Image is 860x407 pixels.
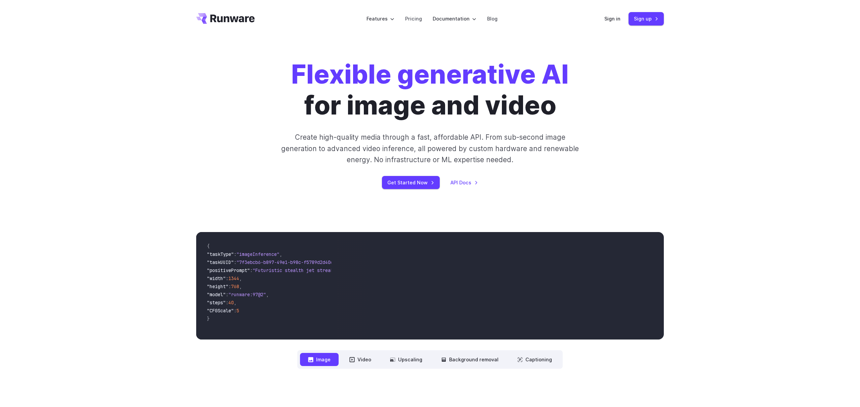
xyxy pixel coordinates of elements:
span: , [266,291,269,298]
span: 1344 [228,275,239,281]
a: Go to / [196,13,255,24]
p: Create high-quality media through a fast, affordable API. From sub-second image generation to adv... [281,132,580,165]
span: 40 [228,300,234,306]
span: : [228,283,231,289]
a: Sign in [604,15,620,22]
button: Background removal [433,353,507,366]
a: Pricing [405,15,422,22]
button: Image [300,353,339,366]
span: "runware:97@2" [228,291,266,298]
span: "Futuristic stealth jet streaking through a neon-lit cityscape with glowing purple exhaust" [253,267,497,273]
h1: for image and video [291,59,569,121]
span: "taskUUID" [207,259,234,265]
span: "width" [207,275,226,281]
span: : [226,300,228,306]
span: "height" [207,283,228,289]
span: } [207,316,210,322]
span: "taskType" [207,251,234,257]
span: { [207,243,210,249]
strong: Flexible generative AI [291,59,569,90]
span: "7f3ebcb6-b897-49e1-b98c-f5789d2d40d7" [236,259,339,265]
span: "steps" [207,300,226,306]
span: : [226,275,228,281]
span: : [226,291,228,298]
a: Sign up [629,12,664,25]
span: "CFGScale" [207,308,234,314]
span: : [234,308,236,314]
span: , [239,283,242,289]
span: : [250,267,253,273]
a: API Docs [450,179,478,186]
label: Documentation [433,15,476,22]
span: , [234,300,236,306]
span: , [239,275,242,281]
span: "model" [207,291,226,298]
span: : [234,251,236,257]
label: Features [367,15,394,22]
span: 5 [236,308,239,314]
a: Get Started Now [382,176,440,189]
a: Blog [487,15,498,22]
span: : [234,259,236,265]
span: "positivePrompt" [207,267,250,273]
span: "imageInference" [236,251,279,257]
span: 768 [231,283,239,289]
span: , [279,251,282,257]
button: Video [341,353,379,366]
button: Upscaling [382,353,430,366]
button: Captioning [509,353,560,366]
